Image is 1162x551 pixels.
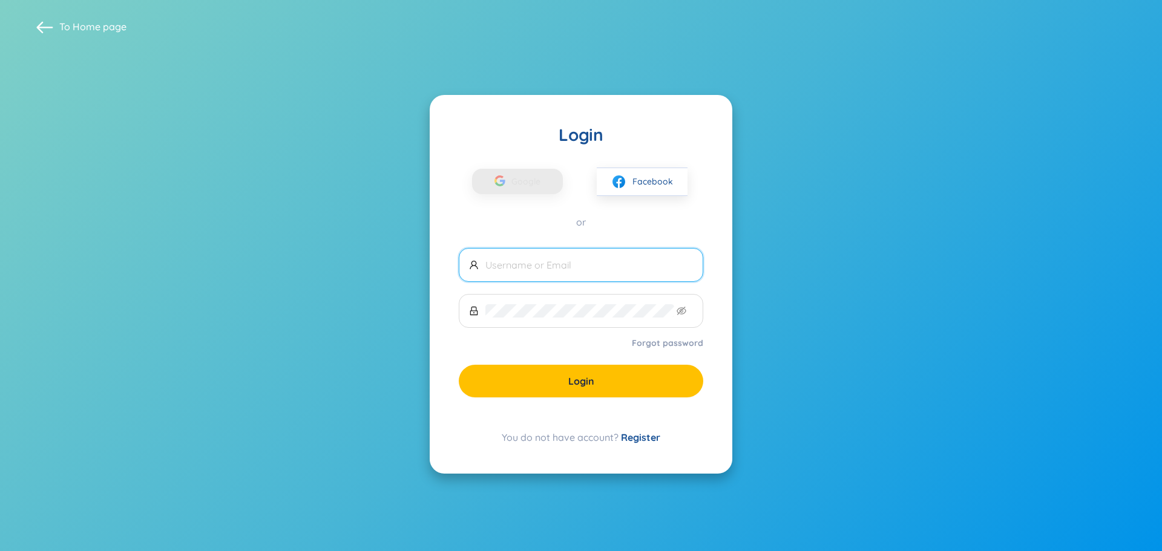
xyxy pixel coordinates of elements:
a: Forgot password [632,337,703,349]
img: facebook [611,174,626,189]
div: or [459,215,703,229]
span: Login [568,374,594,388]
span: Facebook [632,175,673,188]
span: To [59,20,126,33]
span: eye-invisible [677,306,686,316]
input: Username or Email [485,258,693,272]
button: Login [459,365,703,397]
span: Google [511,169,547,194]
a: Home page [73,21,126,33]
button: Google [472,169,563,194]
span: lock [469,306,479,316]
a: Register [621,431,660,443]
div: Login [459,124,703,146]
button: facebookFacebook [597,168,688,196]
div: You do not have account? [459,430,703,445]
span: user [469,260,479,270]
